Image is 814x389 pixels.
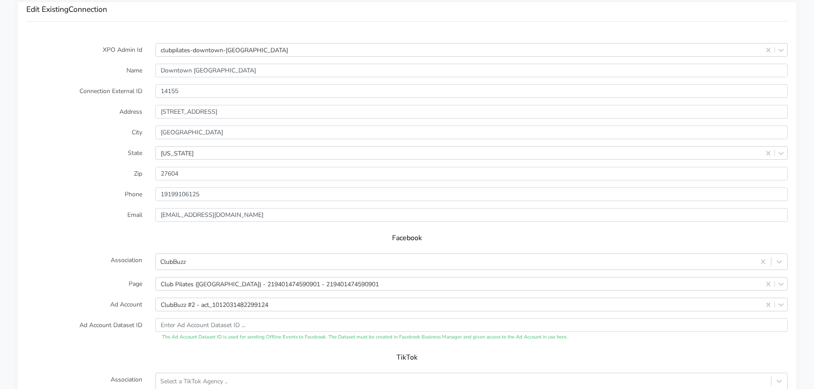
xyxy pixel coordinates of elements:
input: Enter Zip .. [155,167,788,180]
label: Association [20,253,149,270]
h3: Edit Existing Connection [26,5,788,14]
label: XPO Admin Id [20,43,149,57]
div: Select a TikTok Agency .. [160,377,227,386]
label: State [20,146,149,160]
label: Phone [20,187,149,201]
div: Club Pilates ([GEOGRAPHIC_DATA]) - 219401474590901 - 219401474590901 [161,279,379,288]
h5: Facebook [35,234,779,242]
label: Address [20,105,149,119]
label: Ad Account Dataset ID [20,318,149,341]
input: Enter phone ... [155,187,788,201]
div: [US_STATE] [161,148,194,158]
div: clubpilates-downtown-[GEOGRAPHIC_DATA] [161,45,288,54]
label: Connection External ID [20,84,149,98]
label: Email [20,208,149,222]
input: Enter the external ID .. [155,84,788,98]
input: Enter Address .. [155,105,788,119]
input: Enter Name ... [155,64,788,77]
div: ClubBuzz #2 - act_1012031482299124 [161,300,268,309]
div: ClubBuzz [160,257,186,267]
input: Enter Ad Account Dataset ID ... [155,318,788,332]
div: The Ad Account Dataset ID is used for sending Offline Events to Facebook. The Dataset must be cre... [155,334,788,341]
h5: TikTok [35,353,779,362]
label: Name [20,64,149,77]
label: Page [20,277,149,291]
label: Ad Account [20,298,149,311]
input: Enter the City .. [155,126,788,139]
input: Enter Email ... [155,208,788,222]
label: Zip [20,167,149,180]
label: City [20,126,149,139]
